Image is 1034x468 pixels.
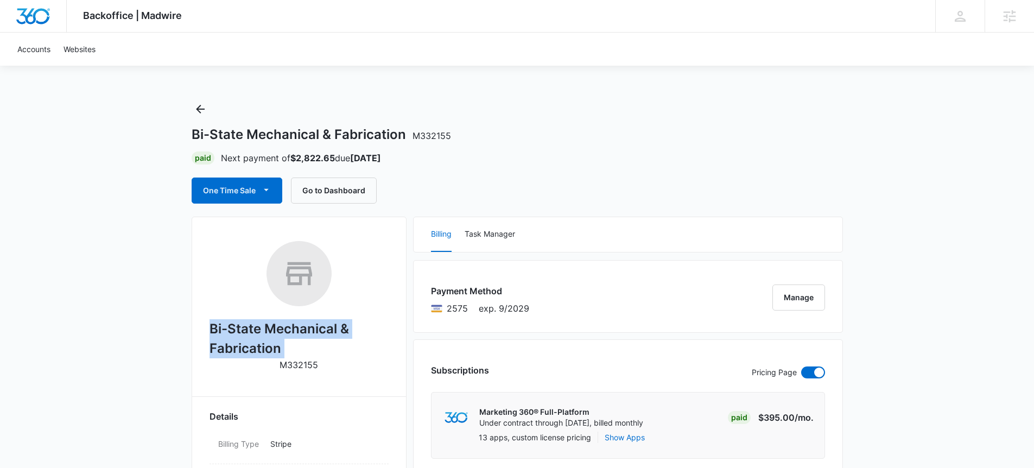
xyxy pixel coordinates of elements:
button: Billing [431,217,452,252]
span: Visa ending with [447,302,468,315]
button: Manage [772,284,825,311]
button: Task Manager [465,217,515,252]
button: Go to Dashboard [291,178,377,204]
p: Under contract through [DATE], billed monthly [479,418,643,428]
h1: Bi-State Mechanical & Fabrication [192,127,451,143]
a: Websites [57,33,102,66]
h2: Bi-State Mechanical & Fabrication [210,319,389,358]
button: Back [192,100,209,118]
span: exp. 9/2029 [479,302,529,315]
span: /mo. [795,412,814,423]
span: M332155 [413,130,451,141]
span: Details [210,410,238,423]
button: One Time Sale [192,178,282,204]
strong: $2,822.65 [290,153,335,163]
a: Accounts [11,33,57,66]
div: Paid [192,151,214,165]
p: Marketing 360® Full-Platform [479,407,643,418]
h3: Payment Method [431,284,529,298]
strong: [DATE] [350,153,381,163]
div: Paid [728,411,751,424]
p: Pricing Page [752,366,797,378]
p: 13 apps, custom license pricing [479,432,591,443]
p: Stripe [270,438,380,450]
span: Backoffice | Madwire [83,10,182,21]
img: marketing360Logo [445,412,468,423]
p: $395.00 [758,411,814,424]
button: Show Apps [605,432,645,443]
dt: Billing Type [218,438,262,450]
h3: Subscriptions [431,364,489,377]
p: M332155 [280,358,318,371]
p: Next payment of due [221,151,381,165]
div: Billing TypeStripe [210,432,389,464]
